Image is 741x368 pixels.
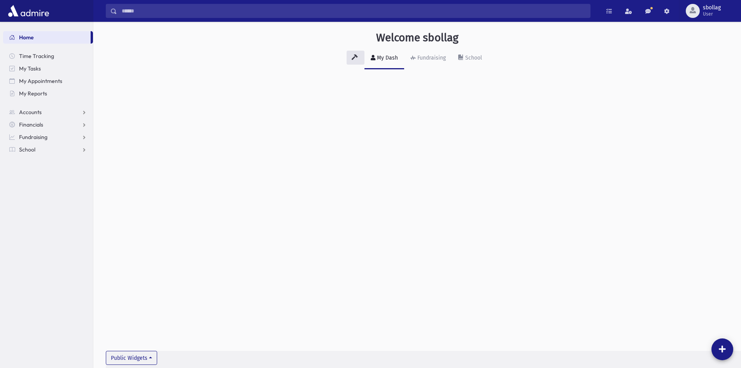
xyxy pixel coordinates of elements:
a: My Dash [364,48,404,69]
a: Home [3,31,91,44]
input: Search [117,4,590,18]
span: sbollag [703,5,721,11]
span: My Reports [19,90,47,97]
img: AdmirePro [6,3,51,19]
div: My Dash [375,55,398,61]
span: Home [19,34,34,41]
a: Fundraising [3,131,93,143]
a: School [3,143,93,156]
div: School [464,55,482,61]
span: Fundraising [19,134,47,141]
a: Fundraising [404,48,452,69]
a: My Reports [3,87,93,100]
span: Time Tracking [19,53,54,60]
span: My Tasks [19,65,41,72]
a: My Appointments [3,75,93,87]
div: Fundraising [416,55,446,61]
button: Public Widgets [106,351,157,365]
span: Financials [19,121,43,128]
span: User [703,11,721,17]
a: Time Tracking [3,50,93,62]
a: School [452,48,488,69]
a: Accounts [3,106,93,118]
span: Accounts [19,109,42,116]
a: My Tasks [3,62,93,75]
span: My Appointments [19,77,62,85]
h3: Welcome sbollag [376,31,459,44]
a: Financials [3,118,93,131]
span: School [19,146,35,153]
